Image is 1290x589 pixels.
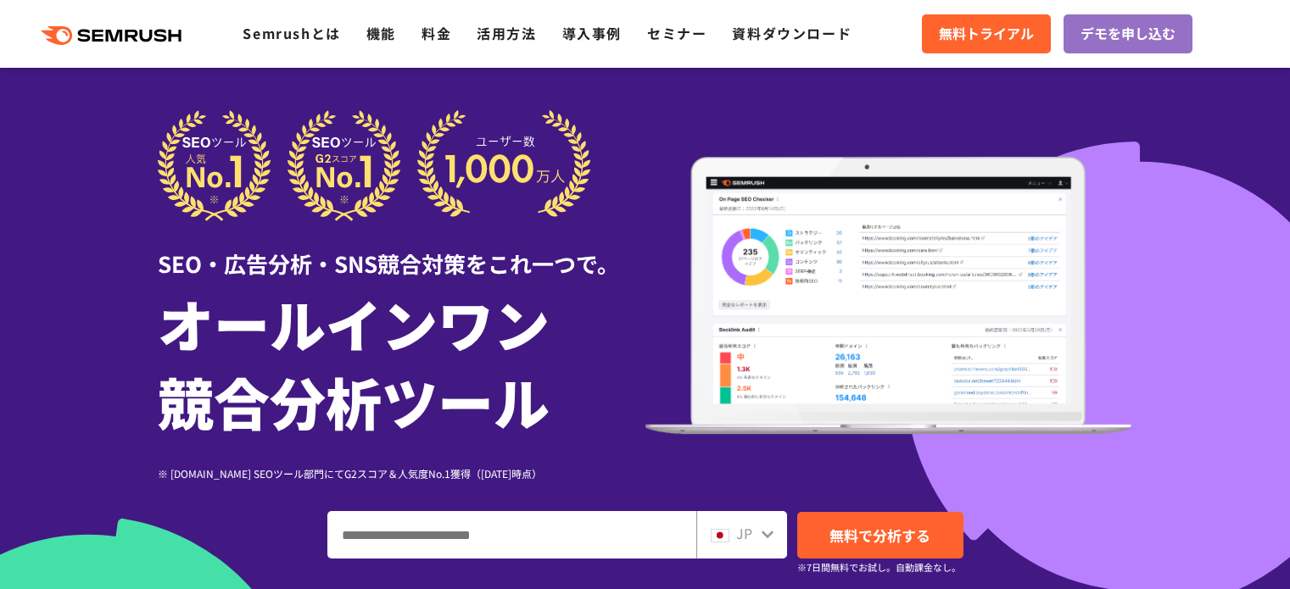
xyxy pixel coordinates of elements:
a: セミナー [647,23,706,43]
a: 無料で分析する [797,512,963,558]
span: 無料トライアル [939,23,1034,45]
span: 無料で分析する [829,525,930,546]
a: デモを申し込む [1064,14,1192,53]
div: ※ [DOMAIN_NAME] SEOツール部門にてG2スコア＆人気度No.1獲得（[DATE]時点） [158,465,645,481]
a: 無料トライアル [922,14,1051,53]
small: ※7日間無料でお試し。自動課金なし。 [797,559,961,575]
a: 資料ダウンロード [732,23,852,43]
a: 活用方法 [477,23,536,43]
div: SEO・広告分析・SNS競合対策をこれ一つで。 [158,221,645,280]
span: デモを申し込む [1081,23,1176,45]
span: JP [736,523,752,543]
a: 導入事例 [562,23,622,43]
input: ドメイン、キーワードまたはURLを入力してください [328,512,695,558]
a: Semrushとは [243,23,340,43]
a: 料金 [422,23,451,43]
h1: オールインワン 競合分析ツール [158,284,645,440]
a: 機能 [366,23,396,43]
